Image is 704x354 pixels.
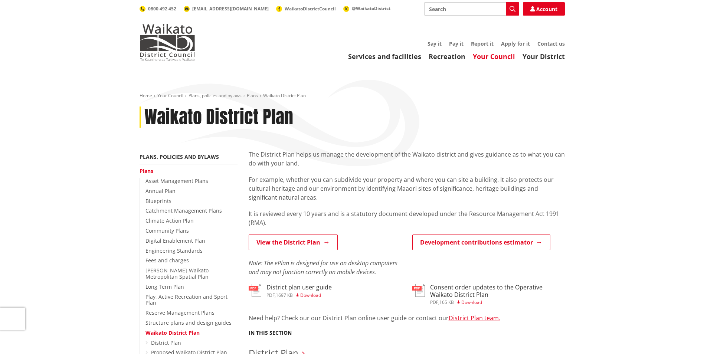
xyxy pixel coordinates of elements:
[145,267,209,280] a: [PERSON_NAME]-Waikato Metropolitan Spatial Plan
[266,284,332,291] h3: District plan user guide
[343,5,390,12] a: @WaikatoDistrict
[145,309,215,316] a: Reserve Management Plans
[439,299,454,305] span: 165 KB
[276,292,293,298] span: 1697 KB
[523,52,565,61] a: Your District
[145,197,171,204] a: Blueprints
[412,235,550,250] a: Development contributions estimator
[140,24,195,61] img: Waikato District Council - Te Kaunihera aa Takiwaa o Waikato
[430,299,438,305] span: pdf
[285,6,336,12] span: WaikatoDistrictCouncil
[145,177,208,184] a: Asset Management Plans
[523,2,565,16] a: Account
[249,259,397,276] em: Note: The ePlan is designed for use on desktop computers and may not function correctly on mobile...
[249,150,565,168] p: The District Plan helps us manage the development of the Waikato district and gives guidance as t...
[249,209,565,227] p: It is reviewed every 10 years and is a statutory document developed under the Resource Management...
[249,284,261,297] img: document-pdf.svg
[430,300,565,305] div: ,
[537,40,565,47] a: Contact us
[145,283,184,290] a: Long Term Plan
[428,40,442,47] a: Say it
[249,330,292,336] h5: In this section
[145,227,189,234] a: Community Plans
[145,329,200,336] a: Waikato District Plan
[140,6,176,12] a: 0800 492 452
[247,92,258,99] a: Plans
[249,284,332,297] a: District plan user guide pdf,1697 KB Download
[352,5,390,12] span: @WaikatoDistrict
[249,175,565,202] p: For example, whether you can subdivide your property and where you can site a building. It also p...
[140,167,153,174] a: Plans
[348,52,421,61] a: Services and facilities
[145,207,222,214] a: Catchment Management Plans
[430,284,565,298] h3: Consent order updates to the Operative Waikato District Plan
[424,2,519,16] input: Search input
[157,92,183,99] a: Your Council
[429,52,465,61] a: Recreation
[145,293,227,307] a: Play, Active Recreation and Sport Plan
[449,40,464,47] a: Pay it
[449,314,500,322] a: District Plan team.
[145,247,203,254] a: Engineering Standards
[461,299,482,305] span: Download
[471,40,494,47] a: Report it
[249,314,565,322] p: Need help? Check our our District Plan online user guide or contact our
[144,106,293,128] h1: Waikato District Plan
[151,339,181,346] a: District Plan
[145,237,205,244] a: Digital Enablement Plan
[412,284,565,304] a: Consent order updates to the Operative Waikato District Plan pdf,165 KB Download
[276,6,336,12] a: WaikatoDistrictCouncil
[192,6,269,12] span: [EMAIL_ADDRESS][DOMAIN_NAME]
[145,217,194,224] a: Climate Action Plan
[140,93,565,99] nav: breadcrumb
[501,40,530,47] a: Apply for it
[145,319,232,326] a: Structure plans and design guides
[266,292,275,298] span: pdf
[148,6,176,12] span: 0800 492 452
[300,292,321,298] span: Download
[189,92,242,99] a: Plans, policies and bylaws
[140,92,152,99] a: Home
[263,92,306,99] span: Waikato District Plan
[184,6,269,12] a: [EMAIL_ADDRESS][DOMAIN_NAME]
[266,293,332,298] div: ,
[140,153,219,160] a: Plans, policies and bylaws
[412,284,425,297] img: document-pdf.svg
[145,187,176,194] a: Annual Plan
[249,235,338,250] a: View the District Plan
[473,52,515,61] a: Your Council
[145,257,189,264] a: Fees and charges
